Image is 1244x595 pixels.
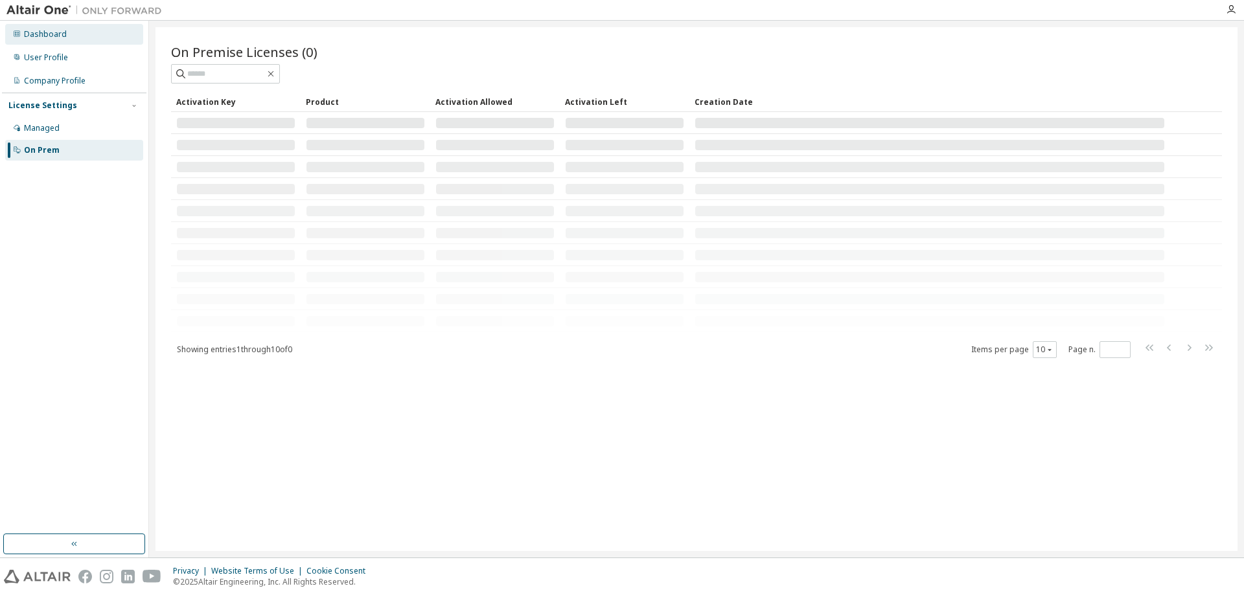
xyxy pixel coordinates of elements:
[24,76,86,86] div: Company Profile
[565,91,684,112] div: Activation Left
[435,91,555,112] div: Activation Allowed
[8,100,77,111] div: License Settings
[1068,341,1131,358] span: Page n.
[306,91,425,112] div: Product
[78,570,92,583] img: facebook.svg
[4,570,71,583] img: altair_logo.svg
[24,123,60,133] div: Managed
[171,43,317,61] span: On Premise Licenses (0)
[306,566,373,576] div: Cookie Consent
[177,344,292,355] span: Showing entries 1 through 10 of 0
[6,4,168,17] img: Altair One
[971,341,1057,358] span: Items per page
[100,570,113,583] img: instagram.svg
[173,576,373,587] p: © 2025 Altair Engineering, Inc. All Rights Reserved.
[121,570,135,583] img: linkedin.svg
[24,29,67,39] div: Dashboard
[173,566,211,576] div: Privacy
[176,91,295,112] div: Activation Key
[24,145,60,155] div: On Prem
[24,52,68,63] div: User Profile
[695,91,1165,112] div: Creation Date
[211,566,306,576] div: Website Terms of Use
[1036,344,1054,355] button: 10
[143,570,161,583] img: youtube.svg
